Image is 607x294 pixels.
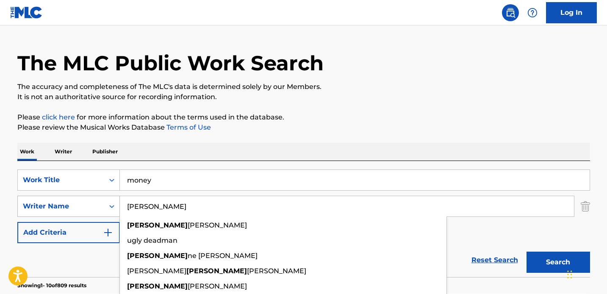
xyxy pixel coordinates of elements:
[17,122,590,133] p: Please review the Musical Works Database
[17,82,590,92] p: The accuracy and completeness of The MLC's data is determined solely by our Members.
[546,2,597,23] a: Log In
[165,123,211,131] a: Terms of Use
[467,251,522,269] a: Reset Search
[127,267,186,275] span: [PERSON_NAME]
[527,252,590,273] button: Search
[127,221,188,229] strong: [PERSON_NAME]
[52,143,75,161] p: Writer
[247,267,306,275] span: [PERSON_NAME]
[527,8,538,18] img: help
[17,143,37,161] p: Work
[17,169,590,277] form: Search Form
[127,282,188,290] strong: [PERSON_NAME]
[103,227,113,238] img: 9d2ae6d4665cec9f34b9.svg
[505,8,516,18] img: search
[17,222,120,243] button: Add Criteria
[42,113,75,121] a: click here
[17,50,324,76] h1: The MLC Public Work Search
[90,143,120,161] p: Publisher
[581,196,590,217] img: Delete Criterion
[565,253,607,294] iframe: Chat Widget
[524,4,541,21] div: Help
[502,4,519,21] a: Public Search
[567,262,572,287] div: Drag
[186,267,247,275] strong: [PERSON_NAME]
[188,252,258,260] span: ne [PERSON_NAME]
[23,201,99,211] div: Writer Name
[17,282,86,289] p: Showing 1 - 10 of 809 results
[17,112,590,122] p: Please for more information about the terms used in the database.
[188,221,247,229] span: [PERSON_NAME]
[23,175,99,185] div: Work Title
[188,282,247,290] span: [PERSON_NAME]
[10,6,43,19] img: MLC Logo
[17,92,590,102] p: It is not an authoritative source for recording information.
[127,236,177,244] span: ugly deadman
[127,252,188,260] strong: [PERSON_NAME]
